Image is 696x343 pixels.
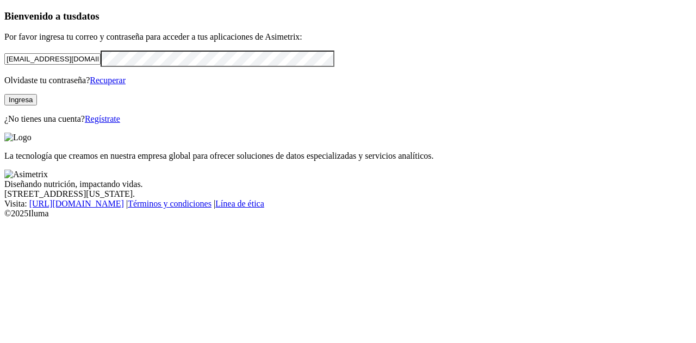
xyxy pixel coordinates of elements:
[4,53,101,65] input: Tu correo
[85,114,120,123] a: Regístrate
[215,199,264,208] a: Línea de ética
[4,76,692,85] p: Olvidaste tu contraseña?
[4,32,692,42] p: Por favor ingresa tu correo y contraseña para acceder a tus aplicaciones de Asimetrix:
[4,209,692,219] div: © 2025 Iluma
[90,76,126,85] a: Recuperar
[4,94,37,105] button: Ingresa
[4,189,692,199] div: [STREET_ADDRESS][US_STATE].
[4,151,692,161] p: La tecnología que creamos en nuestra empresa global para ofrecer soluciones de datos especializad...
[4,114,692,124] p: ¿No tienes una cuenta?
[4,199,692,209] div: Visita : | |
[29,199,124,208] a: [URL][DOMAIN_NAME]
[128,199,212,208] a: Términos y condiciones
[76,10,100,22] span: datos
[4,10,692,22] h3: Bienvenido a tus
[4,133,32,142] img: Logo
[4,179,692,189] div: Diseñando nutrición, impactando vidas.
[4,170,48,179] img: Asimetrix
